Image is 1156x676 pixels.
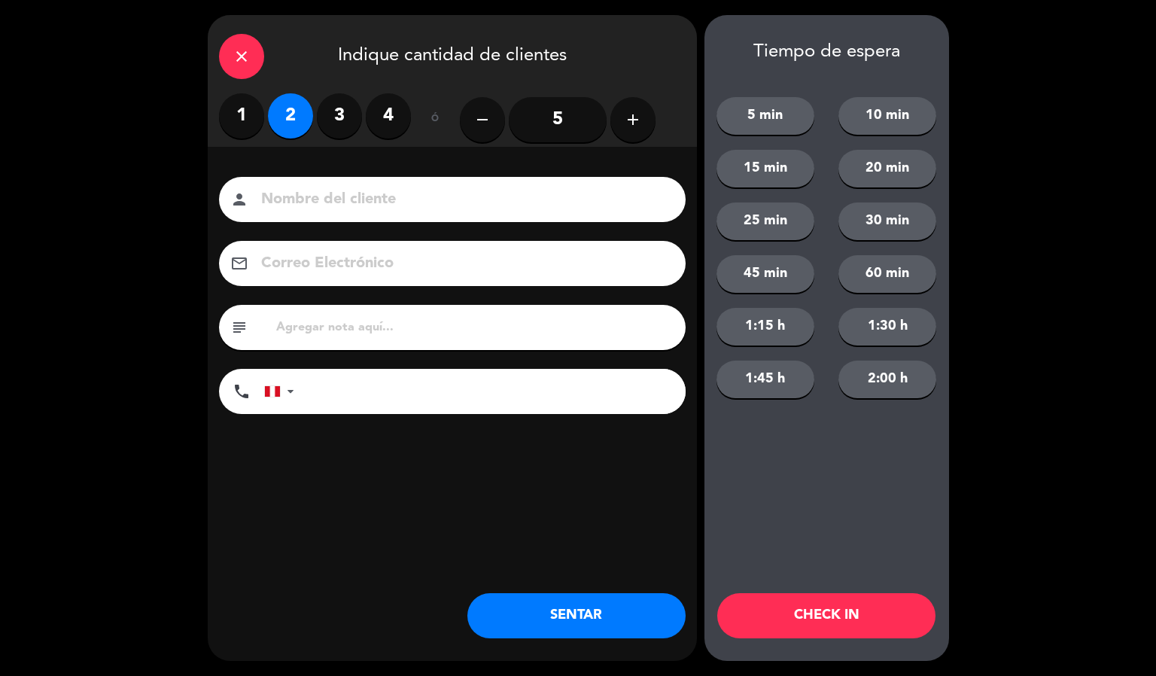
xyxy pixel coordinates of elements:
[704,41,949,63] div: Tiempo de espera
[716,361,814,398] button: 1:45 h
[268,93,313,139] label: 2
[717,593,935,638] button: CHECK IN
[460,97,505,142] button: remove
[624,111,642,129] i: add
[716,150,814,187] button: 15 min
[230,254,248,273] i: email
[467,593,686,638] button: SENTAR
[838,150,936,187] button: 20 min
[265,370,300,413] div: Peru (Perú): +51
[716,202,814,240] button: 25 min
[838,255,936,293] button: 60 min
[473,111,491,129] i: remove
[838,97,936,135] button: 10 min
[366,93,411,139] label: 4
[233,382,251,400] i: phone
[716,255,814,293] button: 45 min
[317,93,362,139] label: 3
[233,47,251,65] i: close
[230,318,248,336] i: subject
[219,93,264,139] label: 1
[260,187,666,213] input: Nombre del cliente
[838,308,936,346] button: 1:30 h
[610,97,656,142] button: add
[230,190,248,209] i: person
[838,361,936,398] button: 2:00 h
[260,251,666,277] input: Correo Electrónico
[411,93,460,146] div: ó
[275,317,674,338] input: Agregar nota aquí...
[838,202,936,240] button: 30 min
[716,308,814,346] button: 1:15 h
[208,15,697,93] div: Indique cantidad de clientes
[716,97,814,135] button: 5 min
